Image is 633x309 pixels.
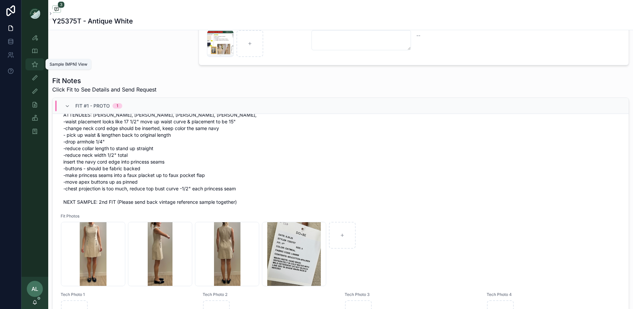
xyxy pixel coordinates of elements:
div: 1 [117,103,118,109]
span: HPS ON BODY: 35 1/4” FABRIC CONTENT: 60%Cotton/ 40%Linen FABRIC APPROVAL: [PERSON_NAME] skirt qua... [63,85,618,205]
img: App logo [29,8,40,19]
span: Fit #1 - Proto [75,103,110,109]
span: AL [31,285,38,293]
span: -- [416,32,420,39]
div: scrollable content [21,27,48,277]
span: Tech Photo 2 [203,292,337,297]
span: Tech Photo 4 [487,292,621,297]
span: Tech Photo 1 [61,292,195,297]
span: Click Fit to See Details and Send Request [52,85,156,94]
button: 3 [52,5,61,14]
span: 3 [58,1,65,8]
h1: Fit Notes [52,76,156,85]
span: Tech Photo 3 [345,292,479,297]
div: Sample (MPN) View [50,62,87,67]
span: Fit Photos [61,213,621,219]
h1: Y25375T - Antique White [52,16,133,26]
